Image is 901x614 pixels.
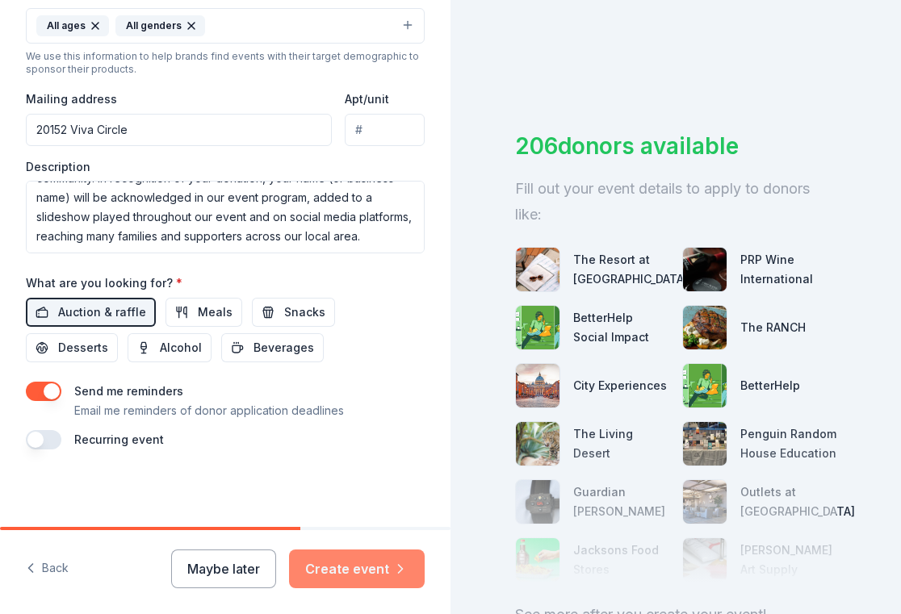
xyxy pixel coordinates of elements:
[166,298,242,327] button: Meals
[683,306,727,349] img: photo for The RANCH
[516,306,559,349] img: photo for BetterHelp Social Impact
[26,159,90,175] label: Description
[74,432,164,446] label: Recurring event
[573,250,688,289] div: The Resort at [GEOGRAPHIC_DATA]
[289,549,425,588] button: Create event
[26,552,69,586] button: Back
[516,364,559,407] img: photo for City Experiences
[515,176,836,228] div: Fill out your event details to apply to donors like:
[26,275,182,291] label: What are you looking for?
[573,376,667,395] div: City Experiences
[254,338,314,357] span: Beverages
[115,15,205,36] div: All genders
[128,333,212,362] button: Alcohol
[58,303,146,322] span: Auction & raffle
[515,129,836,163] div: 206 donors available
[740,376,800,395] div: BetterHelp
[26,181,425,253] textarea: Your generous support will directly benefit our Scouts, helping them build leadership skills, dev...
[26,8,425,44] button: All agesAll genders
[345,114,425,146] input: #
[26,114,332,146] input: Enter a US address
[252,298,335,327] button: Snacks
[516,248,559,291] img: photo for The Resort at Pelican Hill
[160,338,202,357] span: Alcohol
[683,248,727,291] img: photo for PRP Wine International
[221,333,324,362] button: Beverages
[740,250,836,289] div: PRP Wine International
[26,298,156,327] button: Auction & raffle
[74,401,344,420] p: Email me reminders of donor application deadlines
[198,303,233,322] span: Meals
[740,318,806,337] div: The RANCH
[74,384,183,398] label: Send me reminders
[26,91,117,107] label: Mailing address
[683,364,727,407] img: photo for BetterHelp
[573,308,669,347] div: BetterHelp Social Impact
[171,549,276,588] button: Maybe later
[36,15,109,36] div: All ages
[26,333,118,362] button: Desserts
[284,303,325,322] span: Snacks
[345,91,389,107] label: Apt/unit
[26,50,425,76] div: We use this information to help brands find events with their target demographic to sponsor their...
[58,338,108,357] span: Desserts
